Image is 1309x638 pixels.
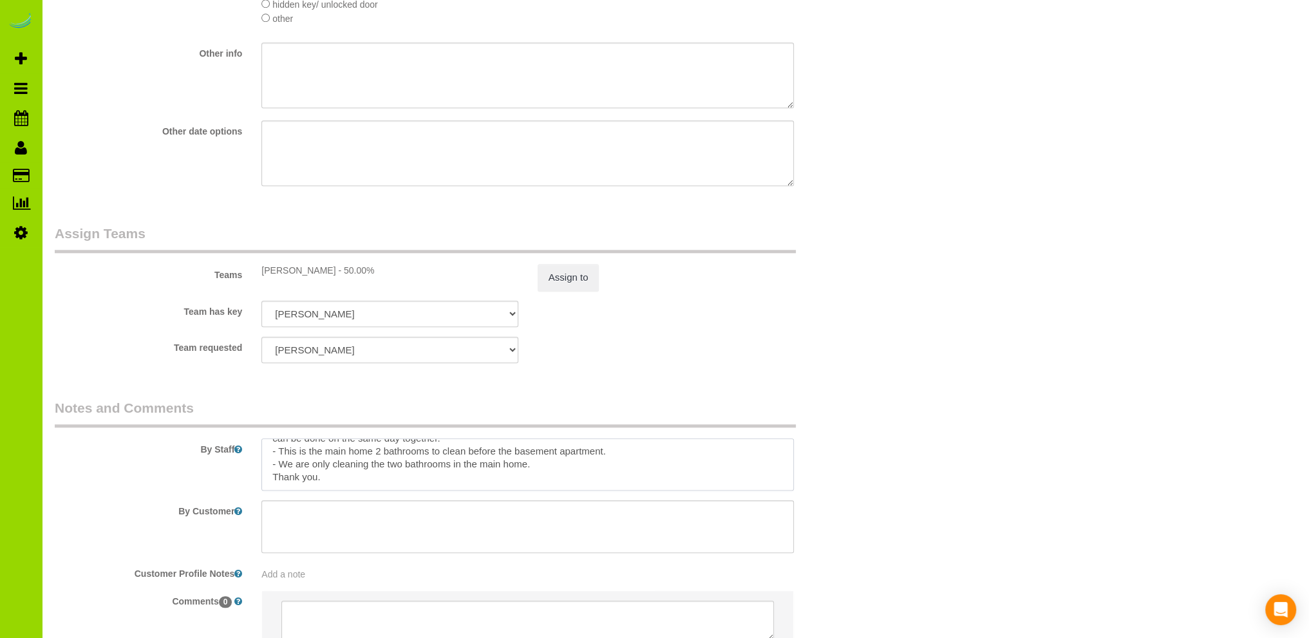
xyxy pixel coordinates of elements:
[272,14,293,24] span: other
[45,500,252,518] label: By Customer
[219,596,232,608] span: 0
[1265,594,1296,625] div: Open Intercom Messenger
[261,569,305,579] span: Add a note
[8,13,33,31] img: Automaid Logo
[45,42,252,60] label: Other info
[45,590,252,608] label: Comments
[45,337,252,354] label: Team requested
[45,120,252,138] label: Other date options
[45,301,252,318] label: Team has key
[45,563,252,580] label: Customer Profile Notes
[55,399,796,427] legend: Notes and Comments
[45,438,252,456] label: By Staff
[261,264,518,277] div: [PERSON_NAME] - 50.00%
[538,264,599,291] button: Assign to
[45,264,252,281] label: Teams
[55,224,796,253] legend: Assign Teams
